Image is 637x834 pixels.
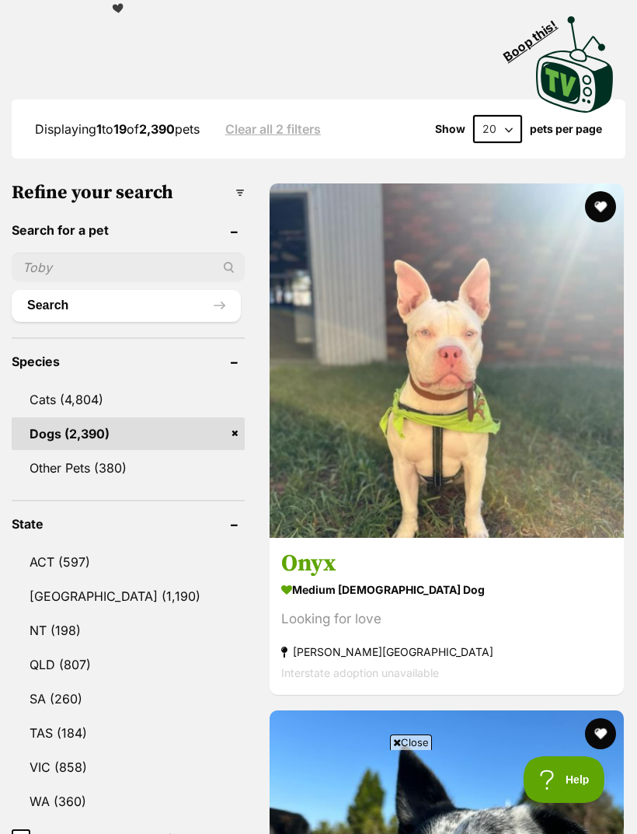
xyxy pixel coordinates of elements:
a: Onyx medium [DEMOGRAPHIC_DATA] Dog Looking for love [PERSON_NAME][GEOGRAPHIC_DATA] Interstate ado... [270,538,624,696]
a: Clear all 2 filters [225,122,321,136]
span: Interstate adoption unavailable [281,667,439,680]
a: QLD (807) [12,648,245,681]
a: NT (198) [12,614,245,647]
span: Displaying to of pets [35,121,200,137]
div: Looking for love [281,609,612,630]
a: TAS (184) [12,717,245,749]
iframe: Advertisement [36,756,601,826]
a: Cats (4,804) [12,383,245,416]
a: VIC (858) [12,751,245,783]
a: ACT (597) [12,546,245,578]
a: [GEOGRAPHIC_DATA] (1,190) [12,580,245,612]
a: Boop this! [536,2,614,116]
iframe: Help Scout Beacon - Open [524,756,606,803]
span: Close [390,735,432,750]
button: favourite [585,191,616,222]
strong: medium [DEMOGRAPHIC_DATA] Dog [281,579,612,602]
strong: [PERSON_NAME][GEOGRAPHIC_DATA] [281,642,612,663]
button: favourite [585,718,616,749]
button: Search [12,290,241,321]
strong: 2,390 [139,121,175,137]
img: PetRescue TV logo [536,16,614,113]
h3: Onyx [281,550,612,579]
header: Search for a pet [12,223,245,237]
header: State [12,517,245,531]
label: pets per page [530,123,602,135]
input: Toby [12,253,245,282]
a: Other Pets (380) [12,452,245,484]
strong: 19 [113,121,127,137]
span: Show [435,123,465,135]
img: Onyx - American Bulldog [270,183,624,538]
strong: 1 [96,121,102,137]
span: Boop this! [501,8,573,64]
a: WA (360) [12,785,245,818]
header: Species [12,354,245,368]
h3: Refine your search [12,182,245,204]
a: SA (260) [12,682,245,715]
a: Dogs (2,390) [12,417,245,450]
